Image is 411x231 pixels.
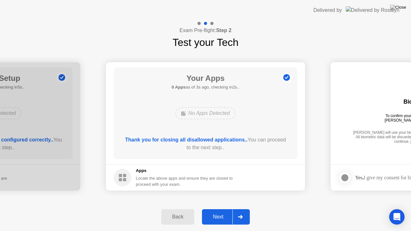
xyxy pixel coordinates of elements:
div: Locate the above apps and ensure they are closed to proceed with your exam. [136,175,233,187]
img: Delivered by Rosalyn [346,6,399,14]
div: No Apps Detected [175,107,235,119]
h5: as of 3s ago, checking in2s.. [171,84,239,90]
img: Close [390,5,406,10]
strong: Yes, [355,175,363,180]
div: Next [204,214,232,220]
h5: Apps [136,167,233,174]
div: Open Intercom Messenger [389,209,405,225]
b: 0 Apps [171,85,186,90]
h4: Exam Pre-flight: [179,27,232,34]
h1: Your Apps [171,73,239,84]
button: Back [161,209,194,225]
div: You can proceed to the next step.. [123,136,288,151]
b: Step 2 [216,28,232,33]
b: Thank you for closing all disallowed applications.. [125,137,248,142]
div: Delivered by [313,6,342,14]
button: Next [202,209,250,225]
div: Back [163,214,192,220]
h1: Test your Tech [172,35,239,50]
